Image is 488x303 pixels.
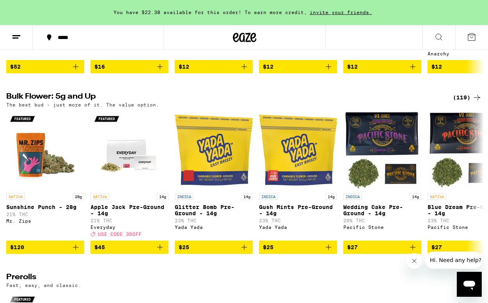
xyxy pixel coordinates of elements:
[179,64,189,70] span: $12
[175,218,253,223] p: 23% THC
[6,218,84,223] div: Mr. Zips
[259,218,337,223] p: 23% THC
[175,225,253,230] div: Yada Yada
[347,64,358,70] span: $12
[259,193,278,200] p: INDICA
[406,253,422,269] iframe: Close message
[263,64,273,70] span: $12
[10,244,24,250] span: $120
[343,218,421,223] p: 20% THC
[175,111,253,189] img: Yada Yada - Glitter Bomb Pre-Ground - 14g
[179,244,189,250] span: $25
[431,244,442,250] span: $27
[91,111,169,189] img: Everyday - Apple Jack Pre-Ground - 14g
[343,111,421,241] a: Open page for Wedding Cake Pre-Ground - 14g from Pacific Stone
[457,272,482,297] iframe: Button to launch messaging window
[241,193,253,200] p: 14g
[114,10,307,15] span: You have $22.38 available for this order! To earn more credit,
[6,102,159,107] p: The best bud - just more of it. The value option.
[6,241,84,254] button: Add to bag
[175,193,193,200] p: INDICA
[157,193,169,200] p: 14g
[259,111,337,241] a: Open page for Gush Mints Pre-Ground - 14g from Yada Yada
[431,64,442,70] span: $12
[410,193,421,200] p: 14g
[343,60,421,73] button: Add to bag
[453,93,482,102] a: (119)
[343,111,421,189] img: Pacific Stone - Wedding Cake Pre-Ground - 14g
[175,60,253,73] button: Add to bag
[175,241,253,254] button: Add to bag
[259,204,337,216] p: Gush Mints Pre-Ground - 14g
[6,193,25,200] p: SATIVA
[91,241,169,254] button: Add to bag
[307,10,375,15] span: invite your friends.
[425,252,482,269] iframe: Message from company
[343,241,421,254] button: Add to bag
[91,60,169,73] button: Add to bag
[6,93,444,102] h2: Bulk Flower: 5g and Up
[91,204,169,216] p: Apple Jack Pre-Ground - 14g
[6,204,84,210] p: Sunshine Punch - 28g
[259,111,337,189] img: Yada Yada - Gush Mints Pre-Ground - 14g
[259,60,337,73] button: Add to bag
[6,60,84,73] button: Add to bag
[343,204,421,216] p: Wedding Cake Pre-Ground - 14g
[6,273,444,283] h2: Prerolls
[91,111,169,241] a: Open page for Apple Jack Pre-Ground - 14g from Everyday
[325,193,337,200] p: 14g
[6,111,84,189] img: Mr. Zips - Sunshine Punch - 28g
[259,225,337,230] div: Yada Yada
[6,283,81,288] p: Fast, easy, and classic.
[98,232,142,237] span: USE CODE 35OFF
[456,273,482,283] a: (61)
[428,193,446,200] p: SATIVA
[6,212,84,217] p: 21% THC
[175,111,253,241] a: Open page for Glitter Bomb Pre-Ground - 14g from Yada Yada
[73,193,84,200] p: 28g
[91,193,109,200] p: SATIVA
[343,225,421,230] div: Pacific Stone
[94,244,105,250] span: $45
[347,244,358,250] span: $27
[175,204,253,216] p: Glitter Bomb Pre-Ground - 14g
[263,244,273,250] span: $25
[91,225,169,230] div: Everyday
[94,64,105,70] span: $16
[343,193,362,200] p: INDICA
[6,111,84,241] a: Open page for Sunshine Punch - 28g from Mr. Zips
[10,64,21,70] span: $52
[91,218,169,223] p: 21% THC
[259,241,337,254] button: Add to bag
